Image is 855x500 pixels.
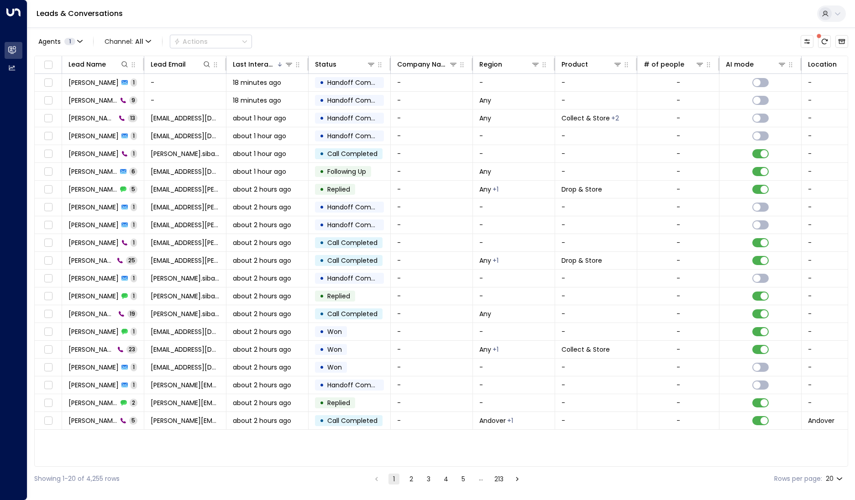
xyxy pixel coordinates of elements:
div: - [677,416,680,425]
div: • [320,395,324,411]
div: Lead Name [68,59,129,70]
span: Any [479,167,491,176]
span: 1 [131,274,137,282]
button: Go to page 213 [493,474,505,484]
span: Replied [327,185,350,194]
span: 1 [131,239,137,246]
button: page 1 [388,474,399,484]
a: Leads & Conversations [37,8,123,19]
span: Handoff Completed [327,114,392,123]
td: - [391,341,473,358]
span: Andover [808,416,834,425]
div: - [677,114,680,123]
td: - [391,198,473,216]
td: - [391,234,473,251]
span: sayagrantmail@gmail.com [151,131,220,141]
span: Won [327,345,342,354]
span: about 2 hours ago [233,380,291,390]
span: Handoff Completed [327,380,392,390]
span: warren.sibanda [151,149,220,158]
div: • [320,342,324,357]
td: - [555,216,637,234]
span: Handoff Completed [327,78,392,87]
span: Toggle select row [42,237,54,249]
span: warren.sibanda [151,309,220,318]
td: - [473,323,555,340]
button: Go to page 2 [406,474,417,484]
td: - [391,74,473,91]
td: - [391,359,473,376]
span: about 2 hours ago [233,363,291,372]
span: 1 [64,38,75,45]
span: about 2 hours ago [233,256,291,265]
span: Giles Hocking [68,149,119,158]
span: Collect & Store [561,114,610,123]
button: Go to page 4 [441,474,451,484]
td: - [391,109,473,127]
span: 1 [131,78,137,86]
span: 5 [129,185,137,193]
button: Customize [801,35,813,48]
span: Handoff Completed [327,274,392,283]
span: Channel: [101,35,155,48]
td: - [555,305,637,323]
span: Ashurbeth Chindendere [68,363,119,372]
div: - [677,363,680,372]
td: - [555,127,637,145]
span: Toggle select row [42,326,54,338]
div: Any [507,416,513,425]
td: - [144,74,226,91]
span: sayagrantmail@gmail.com [151,114,220,123]
span: Call Completed [327,309,378,318]
td: - [391,412,473,429]
span: 13 [128,114,137,122]
div: - [677,309,680,318]
span: Replied [327,292,350,301]
span: about 2 hours ago [233,309,291,318]
div: • [320,217,324,233]
span: Toggle select row [42,273,54,284]
div: • [320,164,324,179]
span: Toggle select row [42,202,54,213]
span: Giles Hocking [68,309,115,318]
span: warren.savandar/mt@bproles.co.uk [151,398,220,407]
span: alessio.liguori@atmail.com [151,203,220,212]
td: - [391,323,473,340]
div: • [320,75,324,90]
div: • [320,253,324,268]
div: - [677,203,680,212]
div: AI mode [726,59,787,70]
div: • [320,128,324,144]
button: Go to next page [512,474,523,484]
span: Saya Grant [68,114,116,123]
span: Toggle select row [42,184,54,195]
span: Drop & Store [561,185,602,194]
span: Eve Morgan [68,167,117,176]
div: - [677,238,680,247]
span: herbetdotollo@yahoo.com [151,327,220,336]
span: Any [479,96,491,105]
span: 1 [131,328,137,335]
div: - [677,380,680,390]
td: - [391,305,473,323]
span: Alessio Liguori [68,256,114,265]
div: Region [479,59,502,70]
span: Andover [479,416,506,425]
span: Handoff Completed [327,131,392,141]
div: - [677,256,680,265]
span: Hannah Lockwood [68,78,119,87]
span: Handoff Completed [327,203,392,212]
span: 1 [131,203,137,211]
td: - [555,359,637,376]
span: warren.sibanda [151,274,220,283]
div: • [320,110,324,126]
span: Any [479,114,491,123]
div: Product [561,59,588,70]
span: 9 [129,96,137,104]
label: Rows per page: [774,474,822,484]
span: about 2 hours ago [233,274,291,283]
span: Toggle select row [42,166,54,177]
div: Region [479,59,540,70]
div: Lead Email [151,59,186,70]
div: • [320,182,324,197]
